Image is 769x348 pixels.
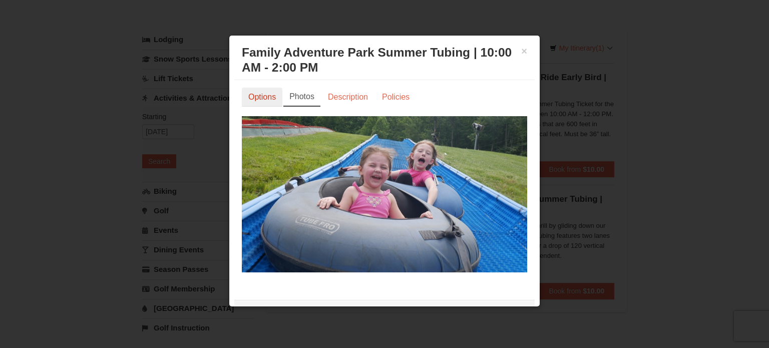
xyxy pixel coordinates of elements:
[521,46,527,56] button: ×
[321,88,374,107] a: Description
[283,88,320,107] a: Photos
[242,88,282,107] a: Options
[234,300,535,325] div: Massanutten Family Adventure Park
[242,45,527,75] h3: Family Adventure Park Summer Tubing | 10:00 AM - 2:00 PM
[375,88,416,107] a: Policies
[242,116,527,272] img: 6619925-26-de8af78e.jpg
